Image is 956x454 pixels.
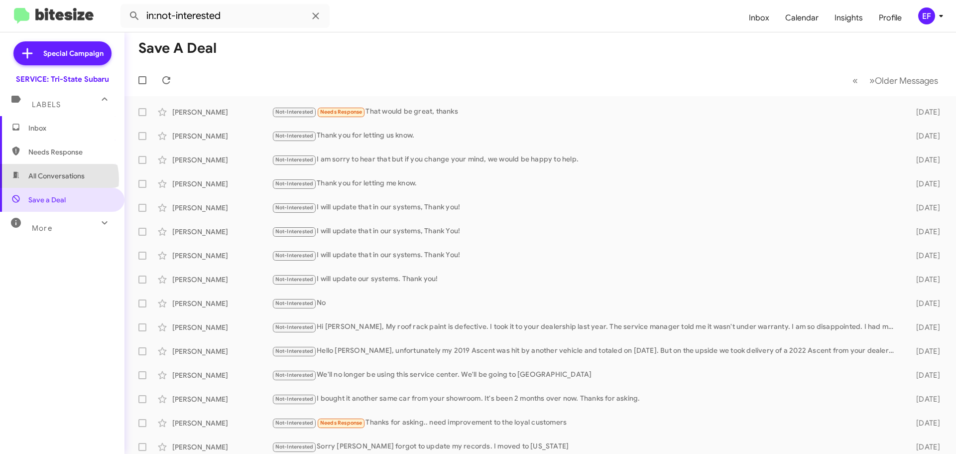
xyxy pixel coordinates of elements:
div: [PERSON_NAME] [172,442,272,452]
button: Next [863,70,944,91]
div: Thank you for letting me know. [272,178,900,189]
span: Not-Interested [275,396,314,402]
div: [PERSON_NAME] [172,418,272,428]
div: [PERSON_NAME] [172,251,272,261]
span: Special Campaign [43,48,104,58]
span: Needs Response [320,109,362,115]
span: Not-Interested [275,348,314,354]
div: Hello [PERSON_NAME], unfortunately my 2019 Ascent was hit by another vehicle and totaled on [DATE... [272,345,900,357]
div: Sorry [PERSON_NAME] forgot to update my records. I moved to [US_STATE] [272,441,900,453]
span: Not-Interested [275,252,314,259]
span: Not-Interested [275,156,314,163]
span: Not-Interested [275,324,314,330]
span: Labels [32,100,61,109]
div: [PERSON_NAME] [172,370,272,380]
a: Profile [871,3,910,32]
div: [DATE] [900,203,948,213]
span: Not-Interested [275,420,314,426]
input: Search [120,4,330,28]
div: I will update that in our systems. Thank You! [272,250,900,261]
div: I will update that in our systems, Thank you! [272,202,900,213]
span: Not-Interested [275,228,314,235]
div: [DATE] [900,107,948,117]
div: [PERSON_NAME] [172,107,272,117]
span: Older Messages [875,75,938,86]
h1: Save a Deal [138,40,217,56]
div: [PERSON_NAME] [172,203,272,213]
div: [DATE] [900,418,948,428]
span: Not-Interested [275,300,314,306]
div: [DATE] [900,322,948,332]
span: Not-Interested [275,276,314,283]
div: [PERSON_NAME] [172,346,272,356]
div: [DATE] [900,227,948,237]
div: That would be great, thanks [272,106,900,118]
span: Save a Deal [28,195,66,205]
div: Thank you for letting us know. [272,130,900,142]
div: I am sorry to hear that but if you change your mind, we would be happy to help. [272,154,900,165]
div: [DATE] [900,346,948,356]
div: [DATE] [900,370,948,380]
div: Hi [PERSON_NAME], My roof rack paint is defective. I took it to your dealership last year. The se... [272,321,900,333]
div: [DATE] [900,394,948,404]
div: I bought it another same car from your showroom. It's been 2 months over now. Thanks for asking. [272,393,900,405]
div: No [272,298,900,309]
div: [PERSON_NAME] [172,299,272,308]
div: [DATE] [900,275,948,285]
div: [DATE] [900,442,948,452]
div: [PERSON_NAME] [172,322,272,332]
div: EF [918,7,935,24]
span: Inbox [28,123,113,133]
span: » [869,74,875,87]
span: Not-Interested [275,204,314,211]
span: Not-Interested [275,133,314,139]
div: I will update that in our systems, Thank You! [272,226,900,237]
a: Calendar [777,3,827,32]
a: Special Campaign [13,41,112,65]
div: Thanks for asking.. need improvement to the loyal customers [272,417,900,429]
div: [PERSON_NAME] [172,131,272,141]
span: Needs Response [320,420,362,426]
span: Needs Response [28,147,113,157]
button: Previous [846,70,864,91]
div: [DATE] [900,179,948,189]
span: Not-Interested [275,372,314,378]
div: SERVICE: Tri-State Subaru [16,74,109,84]
div: [PERSON_NAME] [172,155,272,165]
div: [DATE] [900,251,948,261]
nav: Page navigation example [847,70,944,91]
div: I will update our systems. Thank you! [272,274,900,285]
div: [DATE] [900,299,948,308]
div: [DATE] [900,155,948,165]
div: [PERSON_NAME] [172,275,272,285]
button: EF [910,7,945,24]
div: [PERSON_NAME] [172,394,272,404]
div: [PERSON_NAME] [172,179,272,189]
span: Not-Interested [275,109,314,115]
a: Insights [827,3,871,32]
span: Not-Interested [275,180,314,187]
span: Not-Interested [275,444,314,450]
span: More [32,224,52,233]
span: « [852,74,858,87]
div: [DATE] [900,131,948,141]
div: We'll no longer be using this service center. We'll be going to [GEOGRAPHIC_DATA] [272,369,900,381]
div: [PERSON_NAME] [172,227,272,237]
a: Inbox [741,3,777,32]
span: All Conversations [28,171,85,181]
